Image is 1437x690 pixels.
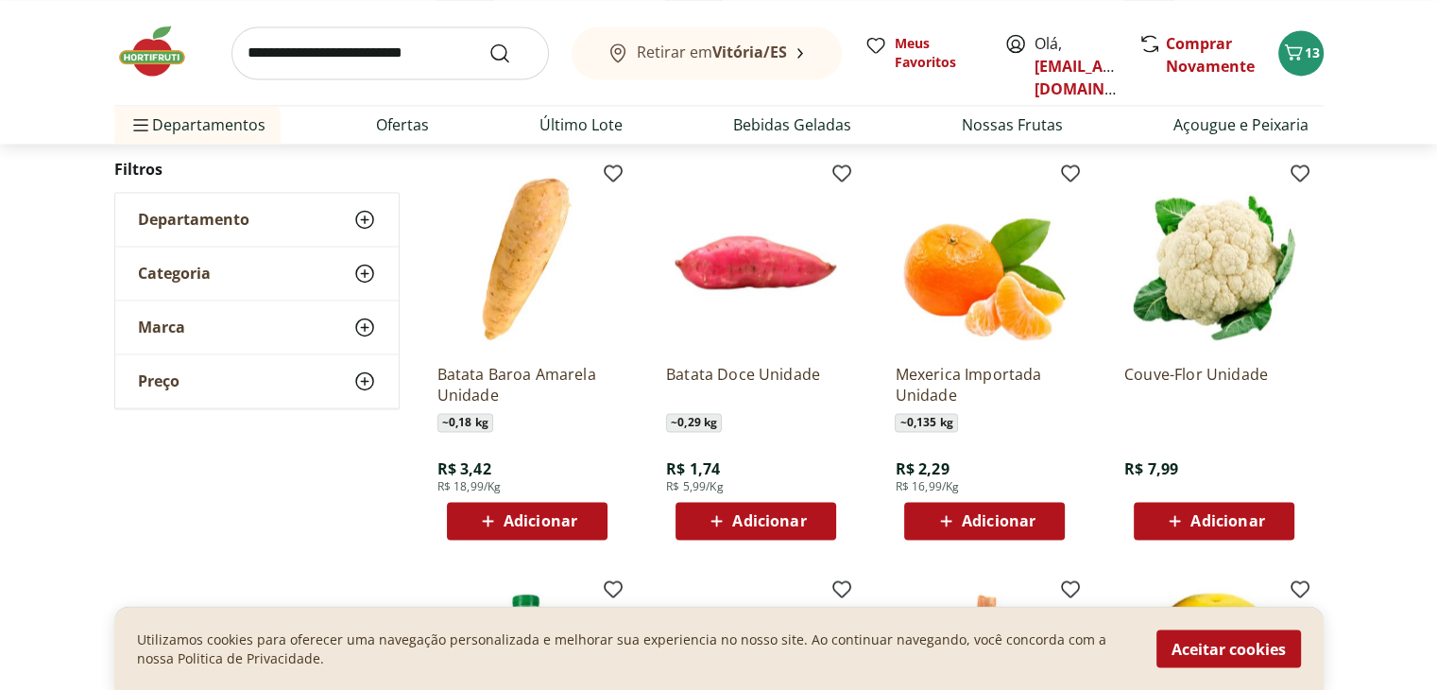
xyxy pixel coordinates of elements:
[231,26,549,79] input: search
[895,458,949,479] span: R$ 2,29
[437,413,493,432] span: ~ 0,18 kg
[1166,33,1255,77] a: Comprar Novamente
[115,194,399,247] button: Departamento
[864,34,982,72] a: Meus Favoritos
[712,42,787,62] b: Vitória/ES
[895,34,982,72] span: Meus Favoritos
[1124,458,1178,479] span: R$ 7,99
[437,364,617,405] a: Batata Baroa Amarela Unidade
[1156,630,1301,667] button: Aceitar cookies
[114,23,209,79] img: Hortifruti
[904,502,1065,540] button: Adicionar
[1035,56,1166,99] a: [EMAIL_ADDRESS][DOMAIN_NAME]
[1124,169,1304,349] img: Couve-Flor Unidade
[137,630,1134,667] p: Utilizamos cookies para oferecer uma navegação personalizada e melhorar sua experiencia no nosso ...
[138,372,180,391] span: Preço
[962,513,1035,528] span: Adicionar
[129,102,152,147] button: Menu
[129,102,265,147] span: Departamentos
[138,265,211,284] span: Categoria
[637,43,787,60] span: Retirar em
[733,113,851,136] a: Bebidas Geladas
[115,302,399,354] button: Marca
[1278,30,1324,76] button: Carrinho
[676,502,836,540] button: Adicionar
[1124,364,1304,405] a: Couve-Flor Unidade
[1305,43,1320,61] span: 13
[1134,502,1294,540] button: Adicionar
[447,502,607,540] button: Adicionar
[539,113,623,136] a: Último Lote
[962,113,1063,136] a: Nossas Frutas
[488,42,534,64] button: Submit Search
[115,248,399,301] button: Categoria
[138,319,185,337] span: Marca
[895,169,1074,349] img: Mexerica Importada Unidade
[1173,113,1309,136] a: Açougue e Peixaria
[138,211,249,230] span: Departamento
[1035,32,1119,100] span: Olá,
[666,479,724,494] span: R$ 5,99/Kg
[895,364,1074,405] a: Mexerica Importada Unidade
[666,413,722,432] span: ~ 0,29 kg
[732,513,806,528] span: Adicionar
[666,169,846,349] img: Batata Doce Unidade
[666,458,720,479] span: R$ 1,74
[895,413,957,432] span: ~ 0,135 kg
[115,355,399,408] button: Preço
[1190,513,1264,528] span: Adicionar
[666,364,846,405] a: Batata Doce Unidade
[437,458,491,479] span: R$ 3,42
[504,513,577,528] span: Adicionar
[437,169,617,349] img: Batata Baroa Amarela Unidade
[114,151,400,189] h2: Filtros
[572,26,842,79] button: Retirar emVitória/ES
[376,113,429,136] a: Ofertas
[437,479,502,494] span: R$ 18,99/Kg
[895,479,959,494] span: R$ 16,99/Kg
